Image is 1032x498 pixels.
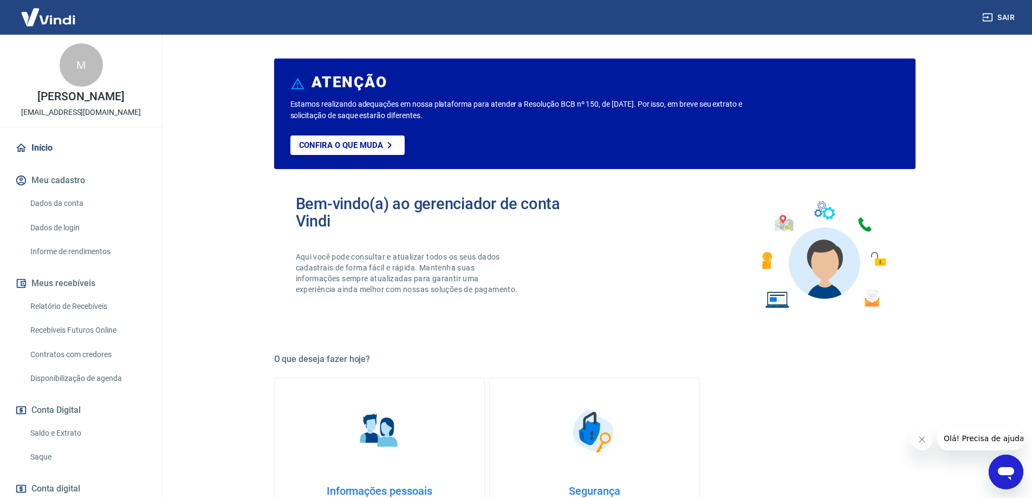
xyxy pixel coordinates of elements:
[7,8,91,16] span: Olá! Precisa de ajuda?
[290,135,405,155] a: Confira o que muda
[13,271,149,295] button: Meus recebíveis
[26,422,149,444] a: Saldo e Extrato
[989,455,1023,489] iframe: Botão para abrir a janela de mensagens
[13,398,149,422] button: Conta Digital
[980,8,1019,28] button: Sair
[37,91,124,102] p: [PERSON_NAME]
[507,484,682,497] h4: Segurança
[21,107,141,118] p: [EMAIL_ADDRESS][DOMAIN_NAME]
[752,195,894,315] img: Imagem de um avatar masculino com diversos icones exemplificando as funcionalidades do gerenciado...
[26,295,149,318] a: Relatório de Recebíveis
[26,367,149,390] a: Disponibilização de agenda
[292,484,467,497] h4: Informações pessoais
[60,43,103,87] div: M
[31,481,80,496] span: Conta digital
[274,354,916,365] h5: O que deseja fazer hoje?
[26,217,149,239] a: Dados de login
[26,319,149,341] a: Recebíveis Futuros Online
[13,1,83,34] img: Vindi
[311,77,387,88] h6: ATENÇÃO
[13,169,149,192] button: Meu cadastro
[290,99,777,121] p: Estamos realizando adequações em nossa plataforma para atender a Resolução BCB nº 150, de [DATE]....
[352,404,406,458] img: Informações pessoais
[13,136,149,160] a: Início
[937,426,1023,450] iframe: Mensagem da empresa
[26,344,149,366] a: Contratos com credores
[567,404,621,458] img: Segurança
[26,192,149,215] a: Dados da conta
[26,241,149,263] a: Informe de rendimentos
[26,446,149,468] a: Saque
[296,251,520,295] p: Aqui você pode consultar e atualizar todos os seus dados cadastrais de forma fácil e rápida. Mant...
[911,429,933,450] iframe: Fechar mensagem
[299,140,383,150] p: Confira o que muda
[296,195,595,230] h2: Bem-vindo(a) ao gerenciador de conta Vindi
